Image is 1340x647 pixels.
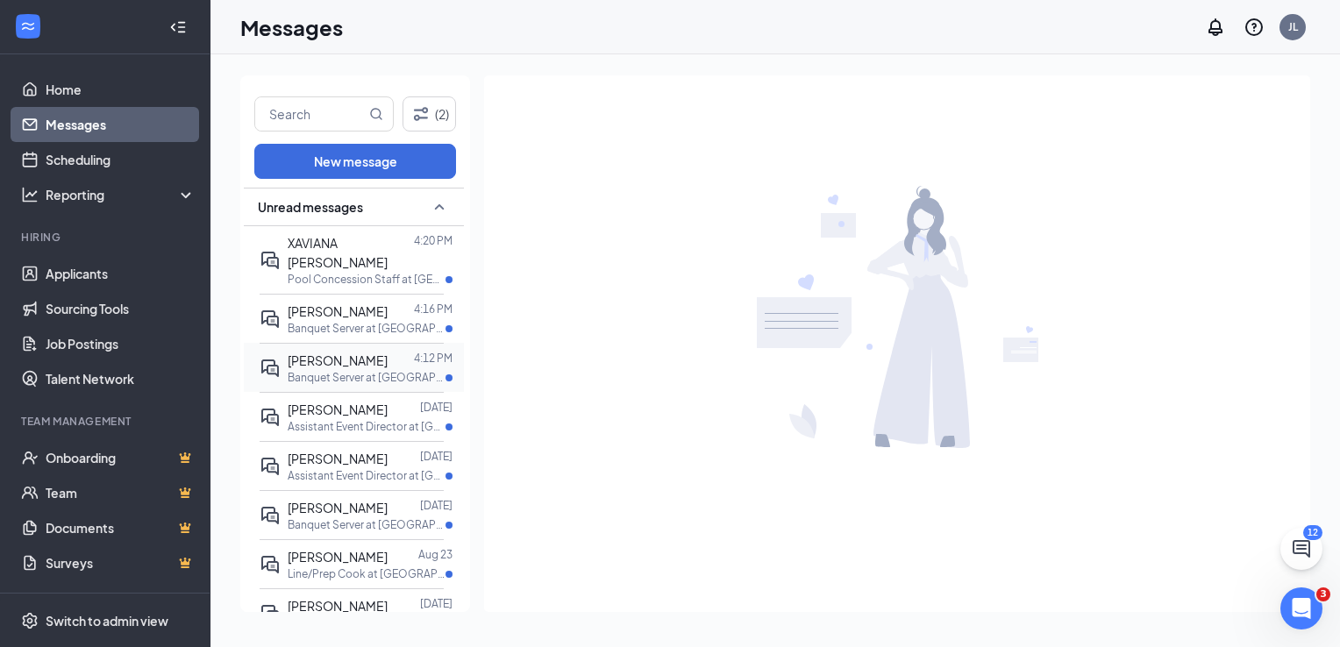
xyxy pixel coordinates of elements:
a: TeamCrown [46,475,196,510]
span: [PERSON_NAME] [288,402,388,417]
a: SurveysCrown [46,545,196,580]
span: [PERSON_NAME] [288,549,388,565]
svg: Filter [410,103,431,124]
svg: MagnifyingGlass [369,107,383,121]
button: ChatActive [1280,528,1322,570]
p: Aug 23 [418,547,453,562]
svg: Analysis [21,186,39,203]
a: DocumentsCrown [46,510,196,545]
a: Talent Network [46,361,196,396]
h1: Messages [240,12,343,42]
p: Assistant Event Director at [GEOGRAPHIC_DATA] [288,419,445,434]
svg: ActiveDoubleChat [260,309,281,330]
div: 12 [1303,525,1322,540]
span: [PERSON_NAME] [288,500,388,515]
p: Banquet Server at [GEOGRAPHIC_DATA] [288,370,445,385]
a: Job Postings [46,326,196,361]
p: Pool Concession Staff at [GEOGRAPHIC_DATA] [288,272,445,287]
svg: SmallChevronUp [429,196,450,217]
a: Scheduling [46,142,196,177]
button: Filter (2) [403,96,456,132]
svg: ActiveDoubleChat [260,456,281,477]
p: [DATE] [420,596,453,611]
span: 3 [1316,587,1330,601]
svg: ActiveDoubleChat [260,554,281,575]
p: Banquet Server at [GEOGRAPHIC_DATA] [288,321,445,336]
input: Search [255,97,366,131]
a: Sourcing Tools [46,291,196,326]
div: Reporting [46,186,196,203]
div: Team Management [21,414,192,429]
svg: ChatActive [1291,538,1312,559]
span: Unread messages [258,198,363,216]
svg: Settings [21,612,39,629]
p: [DATE] [420,400,453,415]
a: Messages [46,107,196,142]
span: XAVIANA [PERSON_NAME] [288,235,388,270]
p: [DATE] [420,449,453,464]
svg: WorkstreamLogo [19,18,37,35]
svg: Collapse [169,18,187,36]
svg: ActiveDoubleChat [260,250,281,271]
p: [DATE] [420,498,453,513]
button: New message [254,144,456,179]
svg: Notifications [1205,17,1226,38]
div: Hiring [21,230,192,245]
p: Assistant Event Director at [GEOGRAPHIC_DATA] [288,468,445,483]
span: [PERSON_NAME] [288,352,388,368]
svg: ActiveDoubleChat [260,407,281,428]
svg: QuestionInfo [1244,17,1265,38]
svg: ActiveDoubleChat [260,603,281,624]
a: OnboardingCrown [46,440,196,475]
p: Banquet Server at [GEOGRAPHIC_DATA] [288,517,445,532]
p: 4:20 PM [414,233,453,248]
svg: ActiveDoubleChat [260,358,281,379]
span: [PERSON_NAME] [288,451,388,466]
div: JL [1288,19,1298,34]
span: [PERSON_NAME] [288,303,388,319]
span: [PERSON_NAME] [288,598,388,614]
a: Home [46,72,196,107]
p: Line/Prep Cook at [GEOGRAPHIC_DATA] [288,566,445,581]
p: 4:16 PM [414,302,453,316]
svg: ActiveDoubleChat [260,505,281,526]
p: 4:12 PM [414,351,453,366]
iframe: Intercom live chat [1280,587,1322,629]
div: Switch to admin view [46,612,168,629]
a: Applicants [46,256,196,291]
